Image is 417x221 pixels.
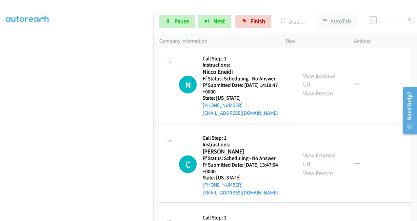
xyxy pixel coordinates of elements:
h2: Nicco Eneidi [203,68,291,76]
a: [PHONE_NUMBER] [203,102,243,108]
h5: State: [US_STATE] [203,95,291,101]
a: View Person [303,90,333,97]
h1: N [179,76,197,93]
h5: State: [US_STATE] [203,174,291,181]
a: Finish [235,15,271,28]
p: View [285,37,342,45]
div: Delay between calls (in seconds) [372,18,402,23]
a: [PHONE_NUMBER] [203,182,243,188]
h5: Instructions: [203,62,291,68]
h5: Ff Submitted Date: [DATE] 14:19:47 +0000 [203,82,291,95]
a: Pause [159,15,195,28]
a: View External Url [303,72,336,88]
a: View Person [303,169,333,177]
p: Company Information [159,37,273,45]
iframe: Resource Center [398,84,417,136]
h5: Instructions: [203,141,291,148]
p: Actions [354,37,411,45]
a: View External Url [303,151,336,168]
h2: [PERSON_NAME] [203,148,291,155]
h5: Ff Submitted Date: [DATE] 13:47:04 +0000 [203,162,291,174]
span: Next [213,17,225,25]
button: AutoTab [317,15,357,28]
h5: Ff Status: Scheduling - No Answer [203,155,291,162]
div: The call is yet to be attempted [179,76,197,93]
div: The call is yet to be attempted [179,155,197,173]
h1: C [179,155,197,173]
div: 0 [408,15,411,24]
span: Pause [174,17,189,25]
h5: Ff Status: Scheduling - No Answer [203,75,291,82]
span: Finish [250,17,265,25]
p: Dialing [PERSON_NAME] [280,17,305,26]
h5: Call Step: 1 [203,214,291,221]
a: [EMAIL_ADDRESS][DOMAIN_NAME] [203,190,278,196]
a: [EMAIL_ADDRESS][DOMAIN_NAME] [203,110,278,116]
h5: Call Step: 1 [203,55,291,62]
h5: Call Step: 1 [203,135,291,141]
button: Next [198,15,231,28]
